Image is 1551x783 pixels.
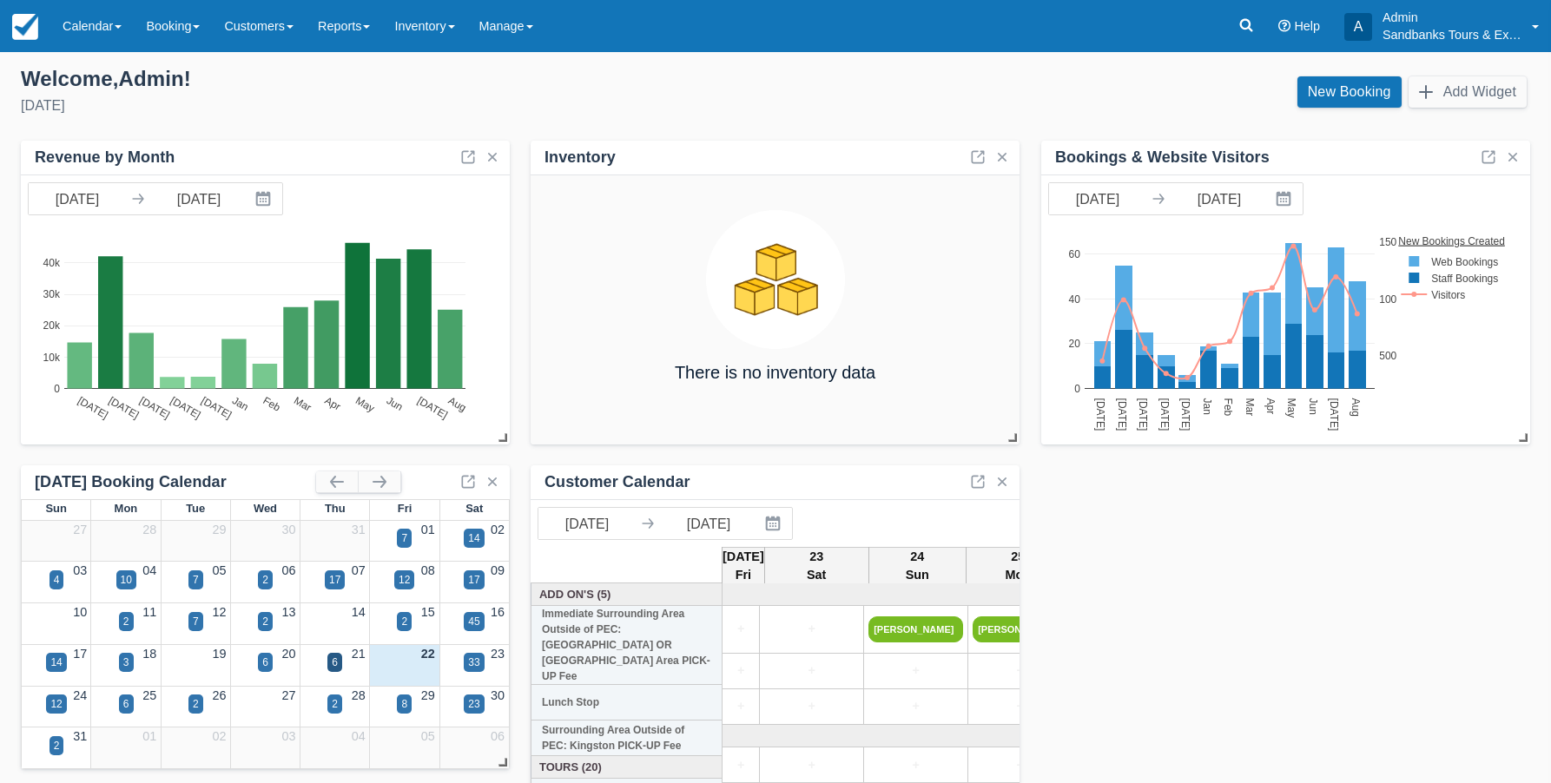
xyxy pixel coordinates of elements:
div: 2 [262,614,268,629]
div: Customer Calendar [544,472,690,492]
div: Bookings & Website Visitors [1055,148,1270,168]
span: Fri [398,502,412,515]
span: Wed [254,502,277,515]
span: Sun [45,502,66,515]
a: 26 [212,688,226,702]
div: 4 [54,572,60,588]
a: 29 [212,523,226,536]
a: Tours (20) [536,759,718,775]
a: 10 [73,605,87,619]
div: 2 [401,614,407,629]
a: 21 [352,647,366,661]
div: 10 [121,572,132,588]
a: 12 [212,605,226,619]
a: 03 [282,729,296,743]
button: Interact with the calendar and add the check-in date for your trip. [757,508,792,539]
button: Interact with the calendar and add the check-in date for your trip. [247,183,282,214]
div: 3 [123,655,129,670]
a: Add On's (5) [536,586,718,602]
a: 11 [142,605,156,619]
div: 2 [54,738,60,753]
th: 23 Sat [764,547,868,585]
span: Tue [186,502,205,515]
div: 2 [193,696,199,712]
a: 20 [282,647,296,661]
a: 04 [142,563,156,577]
div: 6 [123,696,129,712]
span: Thu [325,502,346,515]
a: + [764,756,859,775]
a: + [764,620,859,639]
a: + [727,620,755,639]
div: 17 [468,572,479,588]
div: 14 [50,655,62,670]
a: 25 [142,688,156,702]
th: Surrounding Area Outside of PEC: Kingston PICK-UP Fee [531,720,723,756]
th: Lunch Stop [531,685,723,720]
a: [PERSON_NAME] [973,616,1067,642]
div: [DATE] Booking Calendar [35,472,316,492]
a: 23 [491,647,505,661]
a: 30 [282,523,296,536]
th: 24 Sun [868,547,966,585]
div: 17 [329,572,340,588]
button: Add Widget [1409,76,1527,108]
a: 17 [73,647,87,661]
a: 13 [282,605,296,619]
div: A [1344,13,1372,41]
a: 01 [421,523,435,536]
a: 14 [352,605,366,619]
a: 02 [212,729,226,743]
input: End Date [1171,183,1268,214]
a: 28 [352,688,366,702]
p: Sandbanks Tours & Experiences [1383,26,1521,43]
div: 7 [193,614,199,629]
a: + [727,756,755,775]
a: 22 [421,647,435,661]
a: 03 [73,563,87,577]
div: [DATE] [21,95,762,116]
a: 05 [212,563,226,577]
a: 27 [282,688,296,702]
a: 01 [142,729,156,743]
div: 23 [468,696,479,712]
p: Admin [1383,9,1521,26]
a: 29 [421,688,435,702]
div: Revenue by Month [35,148,175,168]
a: 27 [73,523,87,536]
a: + [727,697,755,716]
text: New Bookings Created [1399,234,1506,247]
a: 07 [352,563,366,577]
a: 28 [142,523,156,536]
a: 31 [352,523,366,536]
a: 16 [491,605,505,619]
a: 04 [352,729,366,743]
a: 31 [73,729,87,743]
span: Mon [115,502,138,515]
a: New Booking [1297,76,1402,108]
a: 15 [421,605,435,619]
div: 7 [401,530,407,546]
div: 7 [193,572,199,588]
a: 05 [421,729,435,743]
th: Immediate Surrounding Area Outside of PEC: [GEOGRAPHIC_DATA] OR [GEOGRAPHIC_DATA] Area PICK-UP Fee [531,606,723,685]
div: 2 [332,696,338,712]
div: 6 [332,655,338,670]
a: + [727,661,755,681]
button: Interact with the calendar and add the check-in date for your trip. [1268,183,1303,214]
div: Inventory [544,148,616,168]
h4: There is no inventory data [675,363,875,382]
span: Help [1294,19,1320,33]
a: 24 [73,688,87,702]
th: 25 Mon [966,547,1070,585]
a: 06 [491,729,505,743]
span: Sat [465,502,483,515]
a: 30 [491,688,505,702]
th: [DATE] Fri [723,547,765,585]
i: Help [1278,20,1290,32]
div: 2 [262,572,268,588]
a: + [764,697,859,716]
input: Start Date [29,183,126,214]
div: 12 [50,696,62,712]
div: 12 [399,572,410,588]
